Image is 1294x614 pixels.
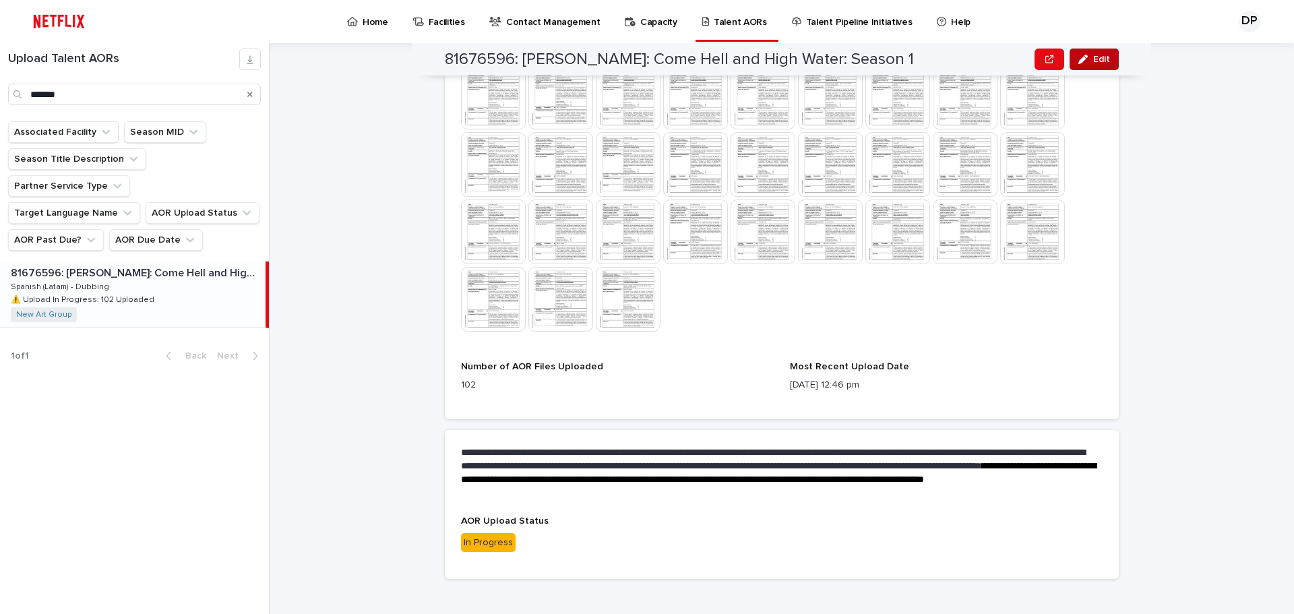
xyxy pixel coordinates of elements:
[8,175,130,197] button: Partner Service Type
[8,148,146,170] button: Season Title Description
[146,202,259,224] button: AOR Upload Status
[8,229,104,251] button: AOR Past Due?
[109,229,203,251] button: AOR Due Date
[212,350,269,362] button: Next
[16,310,71,319] a: New Art Group
[11,280,112,292] p: Spanish (Latam) - Dubbing
[124,121,206,143] button: Season MID
[155,350,212,362] button: Back
[461,378,774,392] p: 102
[27,8,91,35] img: ifQbXi3ZQGMSEF7WDB7W
[217,351,247,361] span: Next
[790,362,909,371] span: Most Recent Upload Date
[461,533,516,553] div: In Progress
[11,264,263,280] p: 81676596: Katrina: Come Hell and High Water: Season 1
[8,84,261,105] input: Search
[461,362,603,371] span: Number of AOR Files Uploaded
[8,52,239,67] h1: Upload Talent AORs
[1093,55,1110,64] span: Edit
[461,516,549,526] span: AOR Upload Status
[445,50,914,69] h2: 81676596: [PERSON_NAME]: Come Hell and High Water: Season 1
[8,121,119,143] button: Associated Facility
[1070,49,1119,70] button: Edit
[790,378,1103,392] p: [DATE] 12:46 pm
[8,202,140,224] button: Target Language Name
[177,351,206,361] span: Back
[1239,11,1260,32] div: DP
[11,293,157,305] p: ⚠️ Upload In Progress: 102 Uploaded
